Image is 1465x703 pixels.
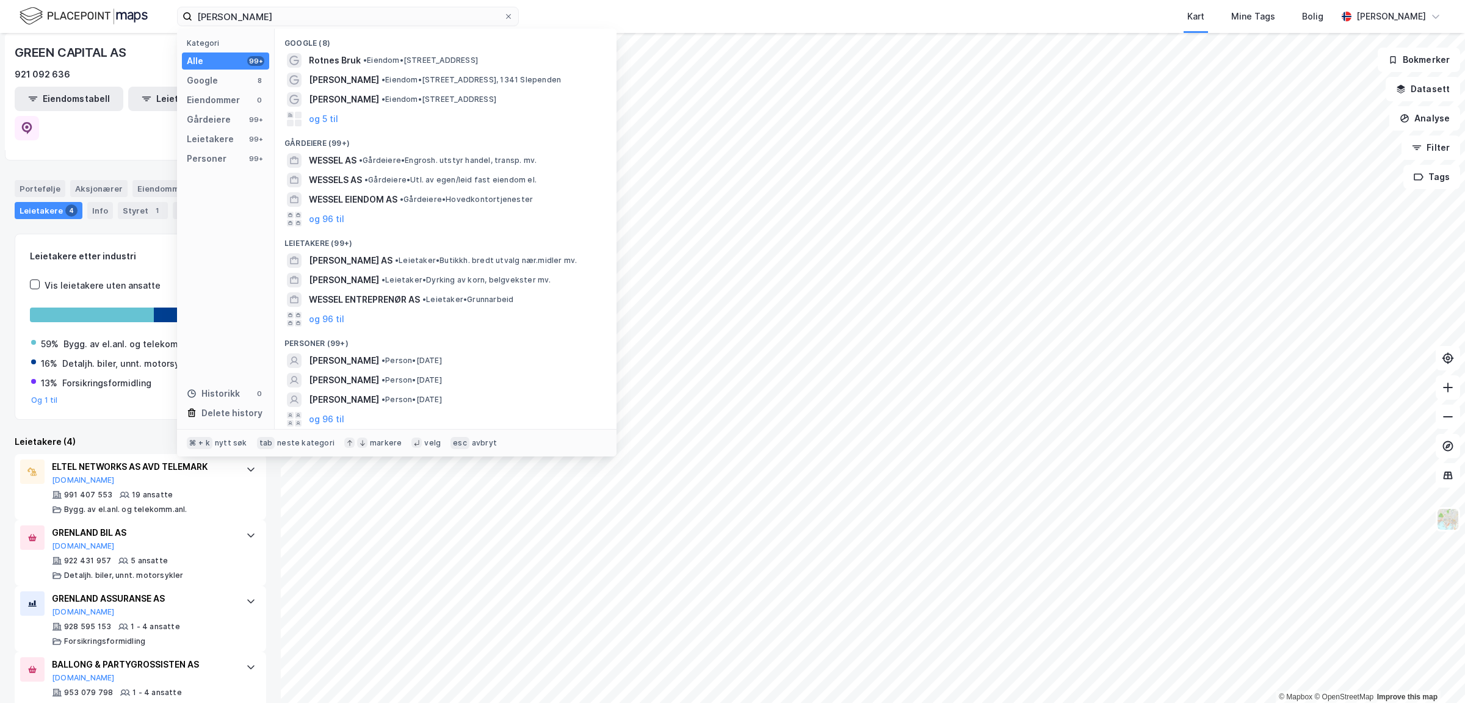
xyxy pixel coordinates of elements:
[255,389,264,398] div: 0
[1187,9,1204,24] div: Kart
[1279,693,1312,701] a: Mapbox
[309,173,362,187] span: WESSELS AS
[309,192,397,207] span: WESSEL EIENDOM AS
[275,329,617,351] div: Personer (99+)
[15,67,70,82] div: 921 092 636
[1402,135,1460,160] button: Filter
[215,438,247,448] div: nytt søk
[65,204,78,217] div: 4
[41,376,57,391] div: 13%
[1386,77,1460,101] button: Datasett
[1389,106,1460,131] button: Analyse
[309,373,379,388] span: [PERSON_NAME]
[382,275,551,285] span: Leietaker • Dyrking av korn, belgvekster mv.
[64,556,111,566] div: 922 431 957
[424,438,441,448] div: velg
[400,195,403,204] span: •
[64,622,111,632] div: 928 595 153
[382,395,385,404] span: •
[309,253,392,268] span: [PERSON_NAME] AS
[151,204,163,217] div: 1
[309,112,338,126] button: og 5 til
[187,54,203,68] div: Alle
[52,460,234,474] div: ELTEL NETWORKS AS AVD TELEMARK
[63,337,203,351] div: Bygg. av el.anl. og telekomm.anl.
[15,87,123,111] button: Eiendomstabell
[45,278,161,293] div: Vis leietakere uten ansatte
[382,275,385,284] span: •
[309,392,379,407] span: [PERSON_NAME]
[132,688,182,698] div: 1 - 4 ansatte
[52,541,115,551] button: [DOMAIN_NAME]
[187,73,218,88] div: Google
[64,571,184,580] div: Detaljh. biler, unnt. motorsykler
[1404,644,1465,703] iframe: Chat Widget
[309,53,361,68] span: Rotnes Bruk
[422,295,426,304] span: •
[41,356,57,371] div: 16%
[257,437,275,449] div: tab
[187,112,231,127] div: Gårdeiere
[187,132,234,146] div: Leietakere
[187,93,240,107] div: Eiendommer
[15,434,266,449] div: Leietakere (4)
[64,505,187,514] div: Bygg. av el.anl. og telekomm.anl.
[395,256,577,265] span: Leietaker • Butikkh. bredt utvalg nær.midler mv.
[472,438,497,448] div: avbryt
[309,153,356,168] span: WESSEL AS
[309,212,344,226] button: og 96 til
[52,525,234,540] div: GRENLAND BIL AS
[87,202,113,219] div: Info
[359,156,537,165] span: Gårdeiere • Engrosh. utstyr handel, transp. mv.
[62,356,195,371] div: Detaljh. biler, unnt. motorsykler
[201,406,262,420] div: Delete history
[52,607,115,617] button: [DOMAIN_NAME]
[247,134,264,144] div: 99+
[364,175,368,184] span: •
[395,256,399,265] span: •
[1378,48,1460,72] button: Bokmerker
[382,375,442,385] span: Person • [DATE]
[1436,508,1460,531] img: Z
[309,412,344,427] button: og 96 til
[275,129,617,151] div: Gårdeiere (99+)
[382,356,385,365] span: •
[309,312,344,326] button: og 96 til
[41,337,59,351] div: 59%
[64,688,113,698] div: 953 079 798
[247,115,264,124] div: 99+
[382,75,385,84] span: •
[382,356,442,366] span: Person • [DATE]
[450,437,469,449] div: esc
[62,376,151,391] div: Forsikringsformidling
[363,56,367,65] span: •
[118,202,168,219] div: Styret
[247,56,264,66] div: 99+
[52,591,234,606] div: GRENLAND ASSURANSE AS
[1302,9,1323,24] div: Bolig
[20,5,148,27] img: logo.f888ab2527a4732fd821a326f86c7f29.svg
[52,657,234,672] div: BALLONG & PARTYGROSSISTEN AS
[382,395,442,405] span: Person • [DATE]
[173,202,256,219] div: Transaksjoner
[64,636,145,646] div: Forsikringsformidling
[1403,165,1460,189] button: Tags
[309,92,379,107] span: [PERSON_NAME]
[30,249,251,264] div: Leietakere etter industri
[309,73,379,87] span: [PERSON_NAME]
[400,195,533,204] span: Gårdeiere • Hovedkontortjenester
[1377,693,1438,701] a: Improve this map
[363,56,478,65] span: Eiendom • [STREET_ADDRESS]
[64,490,112,500] div: 991 407 553
[364,175,537,185] span: Gårdeiere • Utl. av egen/leid fast eiendom el.
[275,229,617,251] div: Leietakere (99+)
[382,75,561,85] span: Eiendom • [STREET_ADDRESS], 1341 Slependen
[131,556,168,566] div: 5 ansatte
[382,95,496,104] span: Eiendom • [STREET_ADDRESS]
[255,95,264,105] div: 0
[247,154,264,164] div: 99+
[1314,693,1373,701] a: OpenStreetMap
[132,180,208,197] div: Eiendommer
[309,353,379,368] span: [PERSON_NAME]
[192,7,504,26] input: Søk på adresse, matrikkel, gårdeiere, leietakere eller personer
